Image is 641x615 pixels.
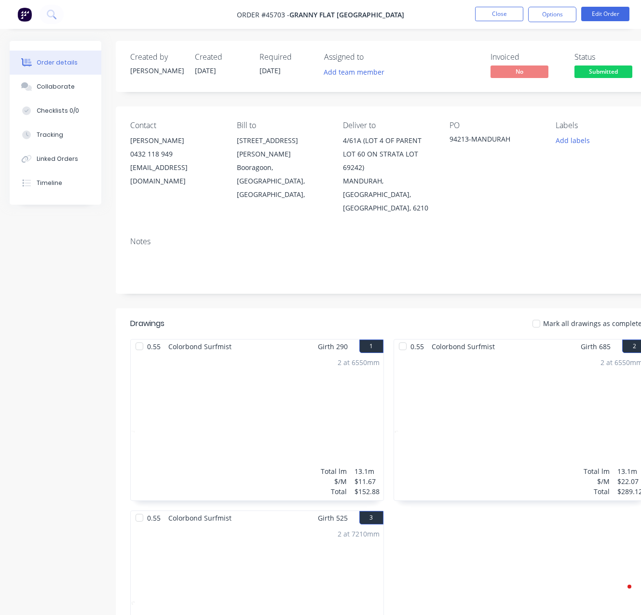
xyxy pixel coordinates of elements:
span: 0.55 [143,511,164,525]
div: Total [584,486,610,497]
div: MANDURAH, [GEOGRAPHIC_DATA], [GEOGRAPHIC_DATA], 6210 [343,174,434,215]
div: [PERSON_NAME] [130,134,221,147]
button: Checklists 0/0 [10,99,101,123]
div: Invoiced [491,52,563,62]
button: Timeline [10,171,101,195]
div: Bill to [237,121,328,130]
img: Factory [17,7,32,22]
span: Colorbond Surfmist [428,340,499,353]
div: [PERSON_NAME] [130,65,183,76]
div: [STREET_ADDRESS][PERSON_NAME] [237,134,328,161]
div: Collaborate [37,82,75,91]
button: 3 [359,511,383,524]
div: Created by [130,52,183,62]
span: Colorbond Surfmist [164,511,235,525]
span: 0.55 [407,340,428,353]
div: $/M [584,476,610,486]
span: Girth 685 [581,340,611,353]
span: [DATE] [195,66,216,75]
button: 1 [359,340,383,353]
span: Granny Flat [GEOGRAPHIC_DATA] [289,10,404,19]
div: PO [450,121,541,130]
div: Tracking [37,131,63,139]
div: $/M [321,476,347,486]
span: 0.55 [143,340,164,353]
div: 4/61A (LOT 4 OF PARENT LOT 60 ON STRATA LOT 69242) [343,134,434,174]
iframe: Intercom live chat [608,582,631,605]
span: Girth 290 [318,340,348,353]
button: Options [528,7,576,22]
div: [EMAIL_ADDRESS][DOMAIN_NAME] [130,161,221,188]
span: No [491,65,548,78]
button: Add team member [319,65,390,79]
div: 2 at 7210mm [338,529,380,539]
div: Timeline [37,179,62,187]
div: [PERSON_NAME]0432 118 949[EMAIL_ADDRESS][DOMAIN_NAME] [130,134,221,188]
span: Submitted [574,65,632,78]
div: Checklists 0/0 [37,106,79,115]
div: 0432 118 949 [130,147,221,161]
button: Submitted [574,65,632,80]
div: Linked Orders [37,155,78,163]
div: Drawings [130,318,164,329]
span: Girth 525 [318,511,348,525]
span: Order #45703 - [237,10,289,19]
div: Total lm [584,466,610,476]
span: Colorbond Surfmist [164,340,235,353]
div: Booragoon, [GEOGRAPHIC_DATA], [GEOGRAPHIC_DATA], [237,161,328,201]
div: Contact [130,121,221,130]
div: Deliver to [343,121,434,130]
button: Add team member [324,65,390,79]
div: Assigned to [324,52,421,62]
div: $152.88 [355,486,380,497]
div: 2 at 6550mm [338,357,380,367]
div: 0230501095º2 at 6550mmTotal lm$/MTotal13.1m$11.67$152.88 [131,353,383,500]
div: Created [195,52,248,62]
button: Order details [10,51,101,75]
button: Add labels [550,134,595,147]
button: Collaborate [10,75,101,99]
button: Close [475,7,523,21]
div: 4/61A (LOT 4 OF PARENT LOT 60 ON STRATA LOT 69242)MANDURAH, [GEOGRAPHIC_DATA], [GEOGRAPHIC_DATA],... [343,134,434,215]
button: Edit Order [581,7,629,21]
div: Total [321,486,347,497]
div: Total lm [321,466,347,476]
button: Linked Orders [10,147,101,171]
div: 13.1m [355,466,380,476]
div: $11.67 [355,476,380,486]
div: Order details [37,58,78,67]
button: Tracking [10,123,101,147]
div: Required [259,52,313,62]
div: 94213-MANDURAH [450,134,541,147]
div: [STREET_ADDRESS][PERSON_NAME]Booragoon, [GEOGRAPHIC_DATA], [GEOGRAPHIC_DATA], [237,134,328,201]
span: [DATE] [259,66,281,75]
